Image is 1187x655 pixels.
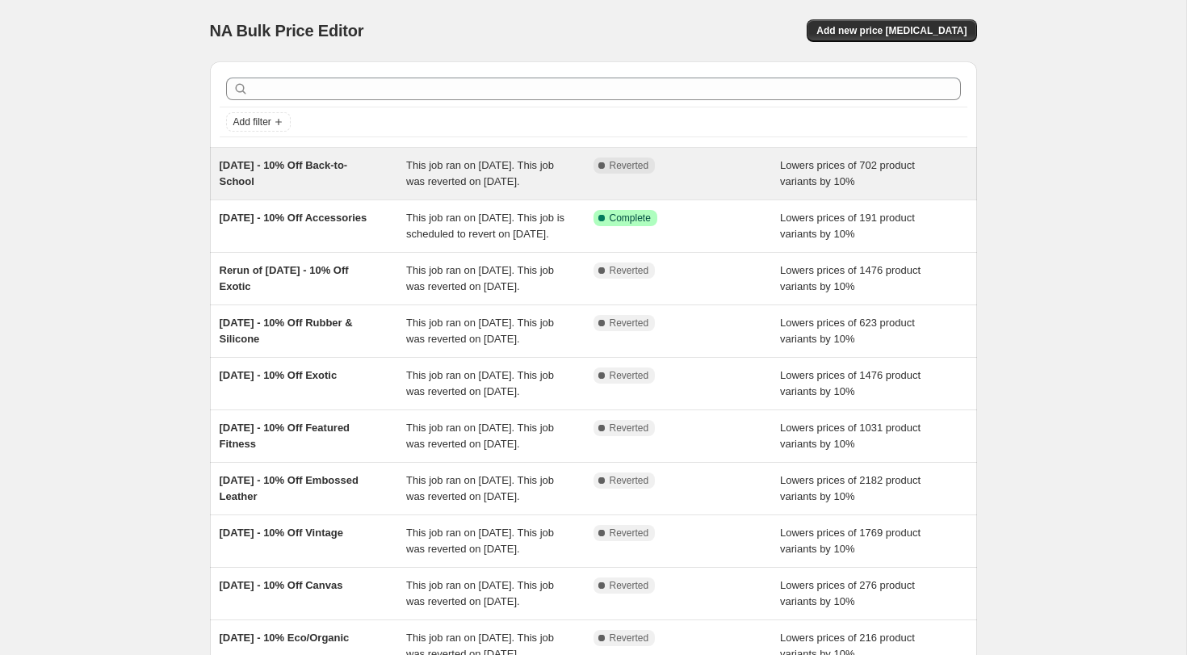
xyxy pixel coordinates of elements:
[226,112,291,132] button: Add filter
[780,579,915,607] span: Lowers prices of 276 product variants by 10%
[610,369,649,382] span: Reverted
[406,159,554,187] span: This job ran on [DATE]. This job was reverted on [DATE].
[780,212,915,240] span: Lowers prices of 191 product variants by 10%
[220,212,367,224] span: [DATE] - 10% Off Accessories
[406,422,554,450] span: This job ran on [DATE]. This job was reverted on [DATE].
[780,422,921,450] span: Lowers prices of 1031 product variants by 10%
[220,474,359,502] span: [DATE] - 10% Off Embossed Leather
[220,317,353,345] span: [DATE] - 10% Off Rubber & Silicone
[780,369,921,397] span: Lowers prices of 1476 product variants by 10%
[807,19,976,42] button: Add new price [MEDICAL_DATA]
[220,422,350,450] span: [DATE] - 10% Off Featured Fitness
[816,24,967,37] span: Add new price [MEDICAL_DATA]
[610,212,651,225] span: Complete
[220,369,338,381] span: [DATE] - 10% Off Exotic
[406,369,554,397] span: This job ran on [DATE]. This job was reverted on [DATE].
[610,632,649,645] span: Reverted
[610,422,649,435] span: Reverted
[220,527,343,539] span: [DATE] - 10% Off Vintage
[210,22,364,40] span: NA Bulk Price Editor
[406,264,554,292] span: This job ran on [DATE]. This job was reverted on [DATE].
[220,264,349,292] span: Rerun of [DATE] - 10% Off Exotic
[406,527,554,555] span: This job ran on [DATE]. This job was reverted on [DATE].
[610,474,649,487] span: Reverted
[610,264,649,277] span: Reverted
[406,579,554,607] span: This job ran on [DATE]. This job was reverted on [DATE].
[406,212,564,240] span: This job ran on [DATE]. This job is scheduled to revert on [DATE].
[406,474,554,502] span: This job ran on [DATE]. This job was reverted on [DATE].
[233,115,271,128] span: Add filter
[780,264,921,292] span: Lowers prices of 1476 product variants by 10%
[610,159,649,172] span: Reverted
[780,527,921,555] span: Lowers prices of 1769 product variants by 10%
[610,317,649,330] span: Reverted
[610,579,649,592] span: Reverted
[780,159,915,187] span: Lowers prices of 702 product variants by 10%
[610,527,649,540] span: Reverted
[220,159,348,187] span: [DATE] - 10% Off Back-to-School
[780,317,915,345] span: Lowers prices of 623 product variants by 10%
[220,632,350,644] span: [DATE] - 10% Eco/Organic
[406,317,554,345] span: This job ran on [DATE]. This job was reverted on [DATE].
[780,474,921,502] span: Lowers prices of 2182 product variants by 10%
[220,579,343,591] span: [DATE] - 10% Off Canvas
